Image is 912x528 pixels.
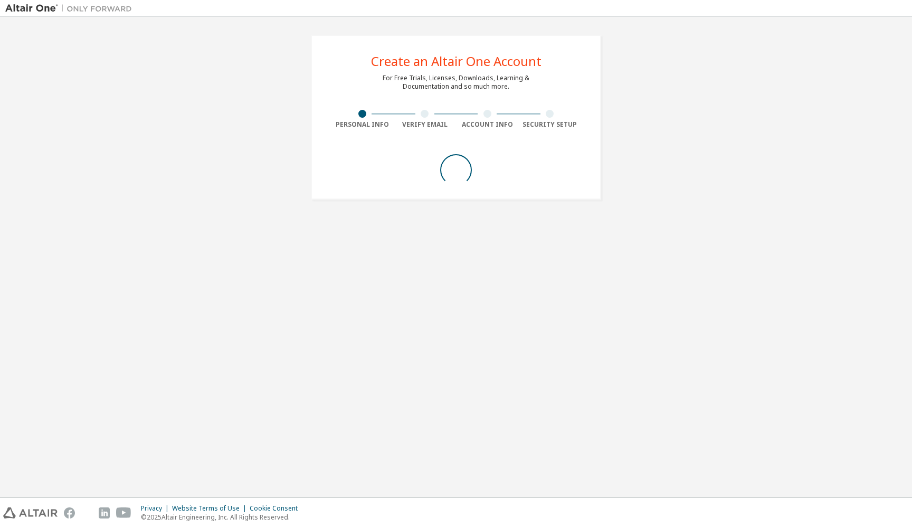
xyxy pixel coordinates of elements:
div: For Free Trials, Licenses, Downloads, Learning & Documentation and so much more. [383,74,529,91]
img: altair_logo.svg [3,507,58,518]
div: Personal Info [331,120,394,129]
div: Website Terms of Use [172,504,250,513]
div: Account Info [456,120,519,129]
div: Create an Altair One Account [371,55,541,68]
div: Security Setup [519,120,582,129]
div: Cookie Consent [250,504,304,513]
div: Privacy [141,504,172,513]
p: © 2025 Altair Engineering, Inc. All Rights Reserved. [141,513,304,522]
img: Altair One [5,3,137,14]
div: Verify Email [394,120,457,129]
img: youtube.svg [116,507,131,518]
img: facebook.svg [64,507,75,518]
img: linkedin.svg [99,507,110,518]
